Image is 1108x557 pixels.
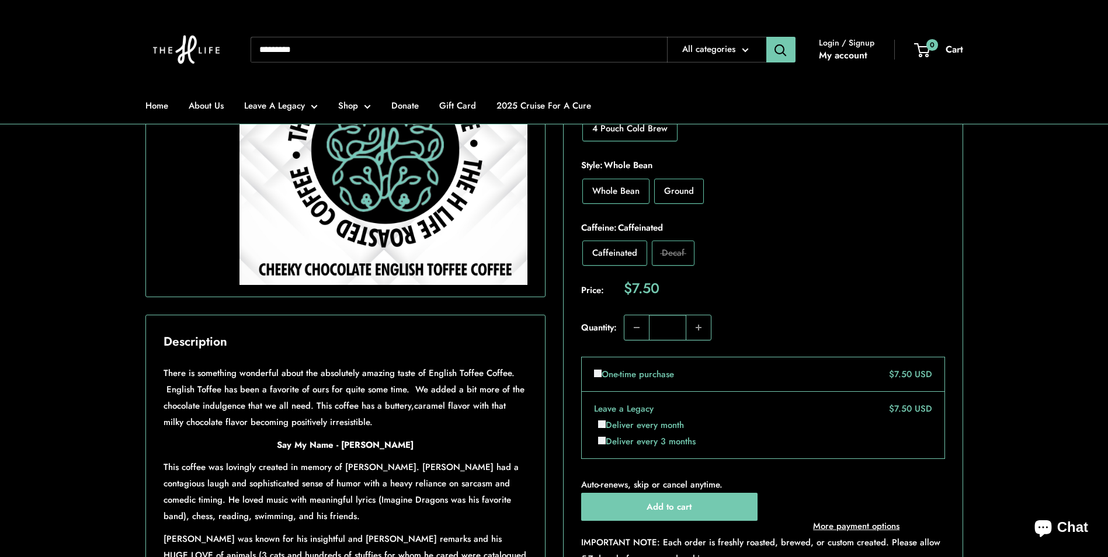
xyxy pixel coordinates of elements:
input: Deliver every month. Product price $7.50 USD [598,420,606,428]
label: Whole Bean [582,179,649,204]
a: Leave A Legacy [244,98,318,114]
img: The H Life [145,12,227,88]
span: Price: [581,281,624,298]
a: Donate [391,98,419,114]
inbox-online-store-chat: Shopify online store chat [1024,510,1099,548]
input: Search... [251,37,667,62]
span: Caffeinated [617,221,663,234]
span: Say My Name - [PERSON_NAME] [277,438,414,451]
div: $7.50 USD [880,401,932,417]
a: 2025 Cruise For A Cure [496,98,591,114]
label: 4 Pouch Cold Brew [582,116,678,141]
span: Decaf [662,246,685,259]
a: Shop [338,98,371,114]
button: Search [766,37,796,62]
span: Ground [664,184,694,197]
label: Caffeinated [582,241,647,266]
label: Quantity: [581,311,624,340]
input: One-time purchase. Product price $7.50 USD [594,370,602,377]
a: My account [819,47,867,64]
span: Style: [581,157,945,173]
input: Quantity [649,315,686,340]
button: Decrease quantity [624,315,649,340]
span: Login / Signup [819,35,874,50]
a: Gift Card [439,98,476,114]
a: Home [145,98,168,114]
span: Whole Bean [603,159,652,172]
span: 4 Pouch Cold Brew [592,122,668,135]
label: Decaf [652,241,694,266]
span: Cart [946,43,963,56]
label: Leave a Legacy [594,401,654,417]
button: Increase quantity [686,315,711,340]
input: Deliver every 3 months. Product price $7.50 USD [598,437,606,444]
label: One-time purchase [594,366,674,382]
a: 0 Cart [915,41,963,58]
span: This coffee was lovingly created in memory of [PERSON_NAME]. [PERSON_NAME] had a contagious laugh... [164,461,519,523]
span: Whole Bean [592,184,640,197]
h2: Description [164,333,527,351]
span: Caffeine: [581,220,945,236]
label: Ground [654,179,704,204]
label: Deliver every month [598,419,684,431]
span: There is something wonderful about the absolutely amazing taste of English Toffee Coffee. English... [164,367,525,412]
span: 0 [926,39,937,50]
button: Add to cart [581,493,758,521]
span: $7.50 [624,281,659,295]
a: More payment options [768,518,945,534]
a: About Us [189,98,224,114]
p: Auto-renews, skip or cancel anytime. [581,476,945,493]
span: Caffeinated [592,246,637,259]
label: Deliver every 3 months [598,435,696,448]
div: $7.50 USD [880,366,932,382]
